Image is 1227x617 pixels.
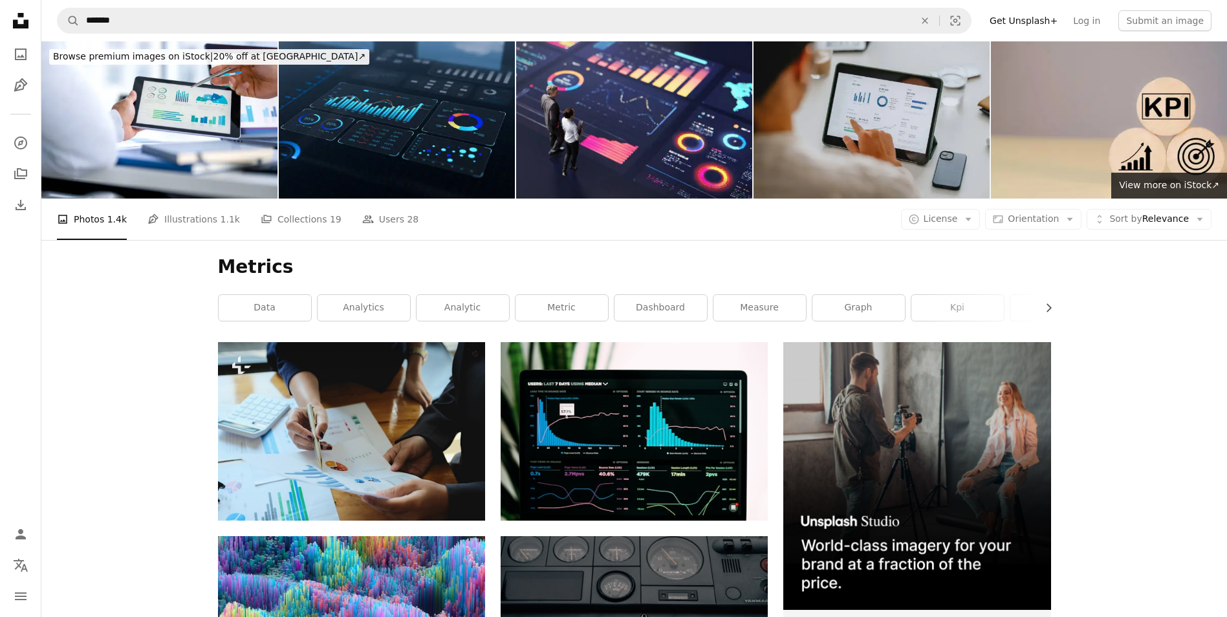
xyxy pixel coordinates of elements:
[41,41,277,199] img: Two business men meeting and looking at financial data, charts and graphs on a digital tablet and...
[8,192,34,218] a: Download History
[614,295,707,321] a: dashboard
[1037,295,1051,321] button: scroll list to the right
[985,209,1081,230] button: Orientation
[53,51,365,61] span: 20% off at [GEOGRAPHIC_DATA] ↗
[1010,295,1103,321] a: graphs
[812,295,905,321] a: graph
[41,41,377,72] a: Browse premium images on iStock|20% off at [GEOGRAPHIC_DATA]↗
[1065,10,1108,31] a: Log in
[8,521,34,547] a: Log in / Sign up
[58,8,80,33] button: Search Unsplash
[911,8,939,33] button: Clear
[279,41,515,199] img: Data analytics automated with AI technology. Big data, business analytics and artificial intellig...
[147,199,240,240] a: Illustrations 1.1k
[516,295,608,321] a: metric
[713,295,806,321] a: measure
[362,199,419,240] a: Users 28
[8,41,34,67] a: Photos
[218,255,1051,279] h1: Metrics
[924,213,958,224] span: License
[218,425,485,437] a: Asian business adviser meeting to analyze and discuss the situation on the financial report in th...
[501,425,768,437] a: graphs of performance analytics on a laptop screen
[218,342,485,520] img: Asian business adviser meeting to analyze and discuss the situation on the financial report in th...
[1109,213,1142,224] span: Sort by
[261,199,342,240] a: Collections 19
[57,8,972,34] form: Find visuals sitewide
[783,342,1050,609] img: file-1715651741414-859baba4300dimage
[8,161,34,187] a: Collections
[221,212,240,226] span: 1.1k
[1119,180,1219,190] span: View more on iStock ↗
[982,10,1065,31] a: Get Unsplash+
[417,295,509,321] a: analytic
[940,8,971,33] button: Visual search
[911,295,1004,321] a: kpi
[516,41,752,199] img: Business Team Analyzing Interactive Digital Dashboards with Data Visualizations
[8,552,34,578] button: Language
[407,212,418,226] span: 28
[8,130,34,156] a: Explore
[991,41,1227,199] img: KPI Measurement for Business Success key Indicators to Track Goals and Performance on wood label....
[219,295,311,321] a: data
[901,209,981,230] button: License
[501,342,768,520] img: graphs of performance analytics on a laptop screen
[754,41,990,199] img: Business Analyst Reviewing Financial Data on Tablet in Office
[1008,213,1059,224] span: Orientation
[1109,213,1189,226] span: Relevance
[53,51,213,61] span: Browse premium images on iStock |
[1118,10,1211,31] button: Submit an image
[8,72,34,98] a: Illustrations
[1111,173,1227,199] a: View more on iStock↗
[8,583,34,609] button: Menu
[1087,209,1211,230] button: Sort byRelevance
[330,212,342,226] span: 19
[318,295,410,321] a: analytics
